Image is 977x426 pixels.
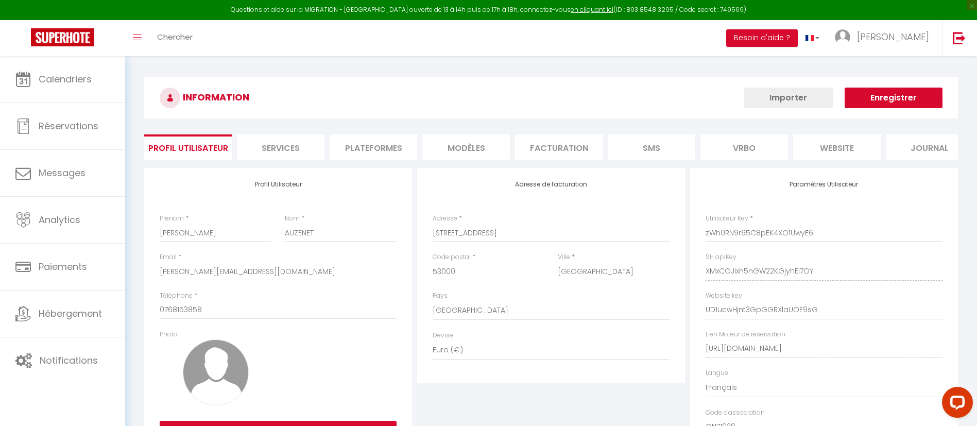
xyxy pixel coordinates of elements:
[857,30,929,43] span: [PERSON_NAME]
[149,20,200,56] a: Chercher
[433,331,453,340] label: Devise
[39,213,80,226] span: Analytics
[433,291,448,301] label: Pays
[706,291,742,301] label: Website key
[835,29,850,45] img: ...
[39,166,85,179] span: Messages
[845,88,942,108] button: Enregistrer
[144,134,232,160] li: Profil Utilisateur
[433,181,670,188] h4: Adresse de facturation
[330,134,417,160] li: Plateformes
[183,339,249,405] img: avatar.png
[144,77,958,118] h3: INFORMATION
[706,330,785,339] label: Lien Moteur de réservation
[157,31,193,42] span: Chercher
[886,134,973,160] li: Journal
[706,368,728,378] label: Langue
[706,214,748,224] label: Utilisateur Key
[934,383,977,426] iframe: LiveChat chat widget
[285,214,300,224] label: Nom
[706,408,765,418] label: Code d'association
[160,291,193,301] label: Téléphone
[160,214,184,224] label: Prénom
[160,181,397,188] h4: Profil Utilisateur
[706,181,942,188] h4: Paramètres Utilisateur
[237,134,324,160] li: Services
[706,252,736,262] label: SH apiKey
[39,260,87,273] span: Paiements
[700,134,788,160] li: Vrbo
[953,31,966,44] img: logout
[793,134,881,160] li: website
[571,5,613,14] a: en cliquant ici
[31,28,94,46] img: Super Booking
[433,252,471,262] label: Code postal
[433,214,457,224] label: Adresse
[39,73,92,86] span: Calendriers
[39,307,102,320] span: Hébergement
[744,88,833,108] button: Importer
[515,134,603,160] li: Facturation
[558,252,570,262] label: Ville
[40,354,98,367] span: Notifications
[608,134,695,160] li: SMS
[39,120,98,132] span: Réservations
[160,252,177,262] label: Email
[422,134,510,160] li: MODÈLES
[726,29,798,47] button: Besoin d'aide ?
[160,330,178,339] label: Photo
[827,20,942,56] a: ... [PERSON_NAME]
